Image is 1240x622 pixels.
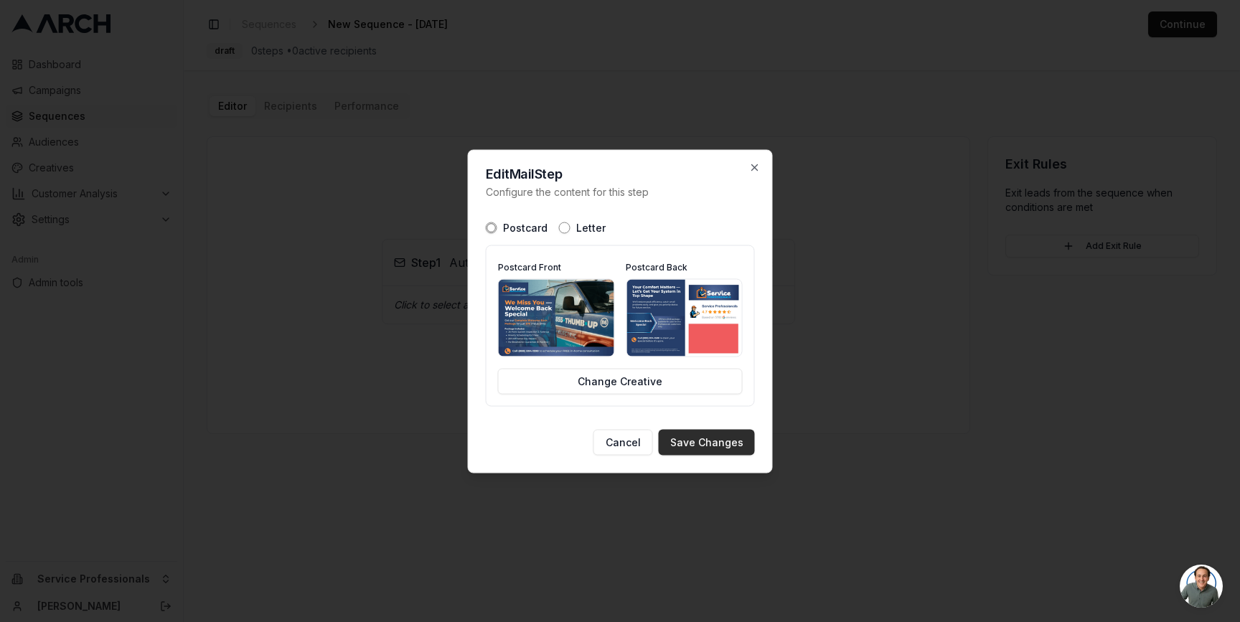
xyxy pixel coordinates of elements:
button: Save Changes [659,429,755,455]
label: Postcard Front [498,261,561,272]
img: welcome-back-hvac-customers [626,279,742,356]
button: Cancel [593,429,653,455]
p: Configure the content for this step [486,184,755,199]
label: Letter [576,222,606,232]
button: Change Creative [498,368,743,394]
h2: Edit Mail Step [486,167,755,180]
img: welcome-back-hvac-customers [499,279,614,356]
label: Postcard [503,222,548,232]
label: Postcard Back [626,261,687,272]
